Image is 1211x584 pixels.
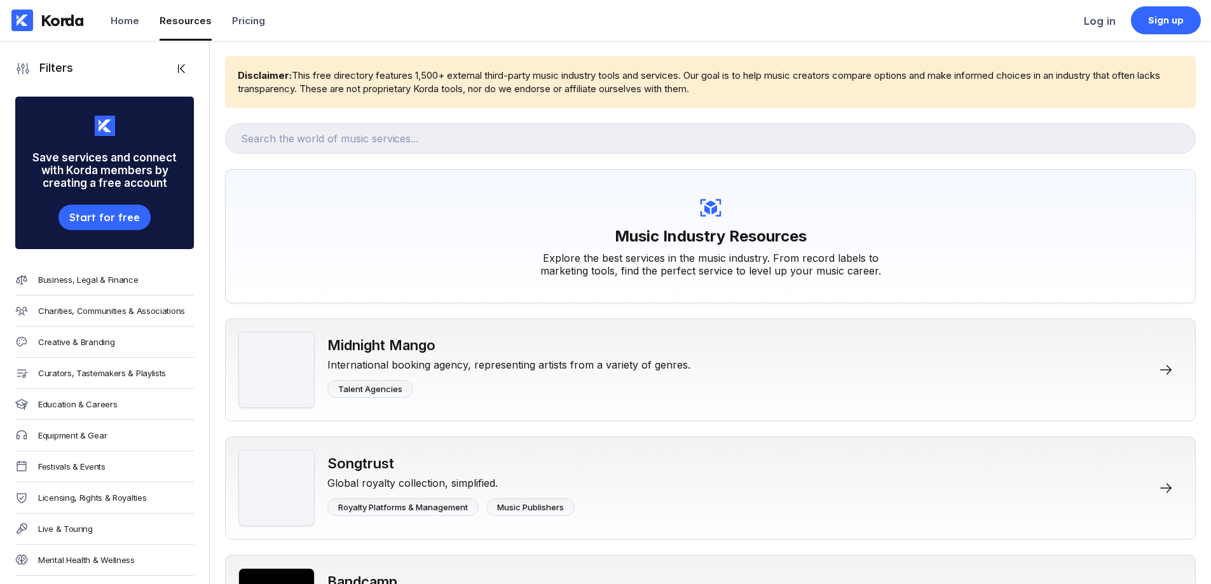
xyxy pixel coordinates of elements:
a: SongtrustSongtrustGlobal royalty collection, simplified.Royalty Platforms & ManagementMusic Publi... [225,437,1196,540]
div: Business, Legal & Finance [38,275,139,285]
a: Business, Legal & Finance [15,264,194,295]
div: Sign up [1148,14,1184,27]
a: Equipment & Gear [15,420,194,451]
div: Log in [1084,15,1116,27]
img: Midnight Mango [238,332,315,408]
div: Curators, Tastemakers & Playlists [38,368,166,378]
div: Midnight Mango [327,337,690,353]
div: Royalty Platforms & Management [338,502,468,512]
a: Education & Careers [15,389,194,420]
a: Charities, Communities & Associations [15,295,194,327]
div: Mental Health & Wellness [38,555,135,565]
div: Korda [41,11,84,30]
div: Licensing, Rights & Royalties [38,492,146,503]
h1: Music Industry Resources [615,221,807,252]
div: Education & Careers [38,399,117,409]
a: Festivals & Events [15,451,194,482]
div: Start for free [69,211,139,224]
div: Charities, Communities & Associations [38,306,185,316]
a: Curators, Tastemakers & Playlists [15,358,194,389]
div: Live & Touring [38,524,93,534]
div: Festivals & Events [38,461,106,472]
div: Resources [160,15,212,27]
a: Creative & Branding [15,327,194,358]
div: Equipment & Gear [38,430,107,440]
button: Start for free [58,205,150,230]
div: This free directory features 1,500+ external third-party music industry tools and services. Our g... [238,69,1183,95]
div: Global royalty collection, simplified. [327,472,575,489]
a: Mental Health & Wellness [15,545,194,576]
a: Live & Touring [15,513,194,545]
input: Search the world of music services... [225,123,1196,154]
a: Midnight MangoMidnight MangoInternational booking agency, representing artists from a variety of ... [225,318,1196,421]
div: Pricing [232,15,265,27]
div: Home [111,15,139,27]
div: International booking agency, representing artists from a variety of genres. [327,353,690,371]
b: Disclaimer: [238,69,292,81]
a: Licensing, Rights & Royalties [15,482,194,513]
a: Sign up [1131,6,1201,34]
div: Songtrust [327,455,575,472]
div: Filters [31,61,73,76]
div: Creative & Branding [38,337,114,347]
div: Talent Agencies [338,384,402,394]
div: Explore the best services in the music industry. From record labels to marketing tools, find the ... [520,252,901,277]
div: Save services and connect with Korda members by creating a free account [15,136,194,205]
div: Music Publishers [497,502,564,512]
img: Songtrust [238,450,315,526]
